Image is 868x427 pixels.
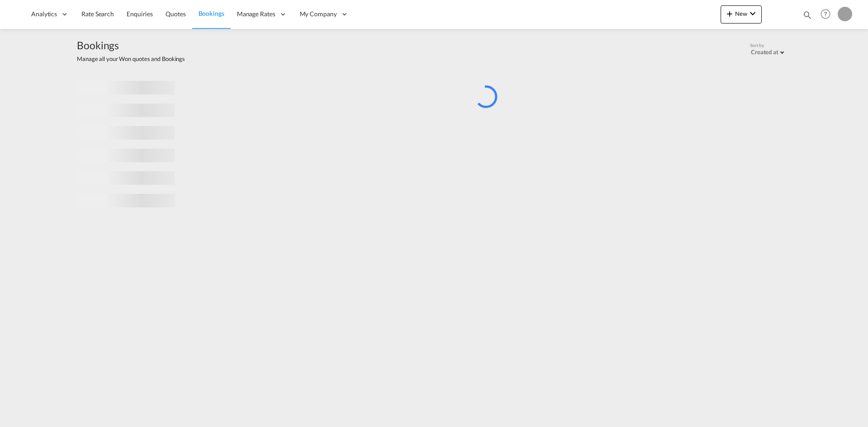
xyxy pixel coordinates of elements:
span: Enquiries [127,10,153,18]
span: Bookings [77,38,185,52]
span: Bookings [198,9,224,17]
span: Quotes [165,10,185,18]
md-icon: icon-chevron-down [747,8,758,19]
div: Help [818,6,838,23]
span: Analytics [31,9,57,19]
div: Created at [751,48,778,56]
md-icon: icon-plus 400-fg [724,8,735,19]
span: My Company [300,9,337,19]
div: icon-magnify [802,10,812,23]
span: Rate Search [81,10,114,18]
span: Manage all your Won quotes and Bookings [77,55,185,63]
span: Sort by [750,42,764,48]
span: Help [818,6,833,22]
button: icon-plus 400-fgNewicon-chevron-down [721,5,762,23]
md-icon: icon-magnify [802,10,812,20]
span: New [724,10,758,17]
span: Manage Rates [237,9,275,19]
